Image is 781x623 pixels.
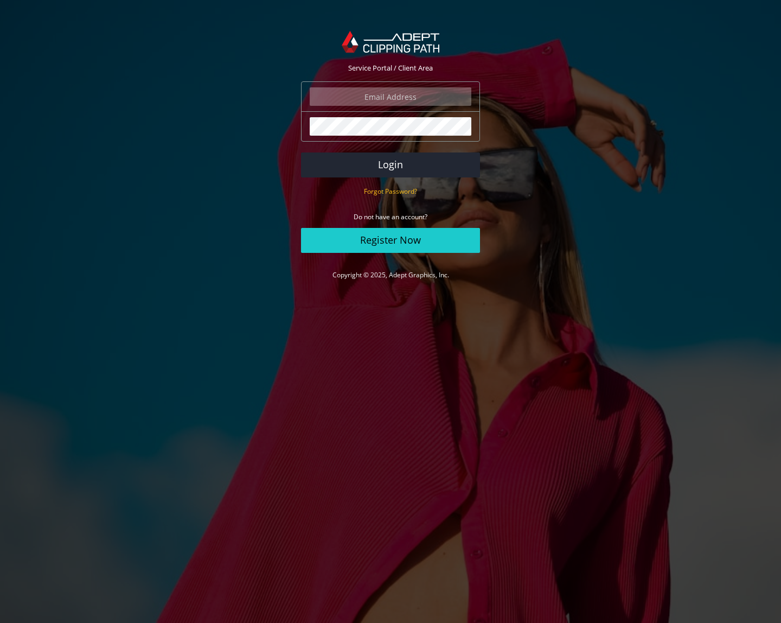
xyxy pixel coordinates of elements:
a: Register Now [301,228,480,253]
img: Adept Graphics [342,31,439,53]
a: Forgot Password? [364,186,417,196]
span: Service Portal / Client Area [348,63,433,73]
button: Login [301,152,480,177]
small: Forgot Password? [364,187,417,196]
input: Email Address [310,87,471,106]
a: Copyright © 2025, Adept Graphics, Inc. [332,270,449,279]
small: Do not have an account? [354,212,427,221]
